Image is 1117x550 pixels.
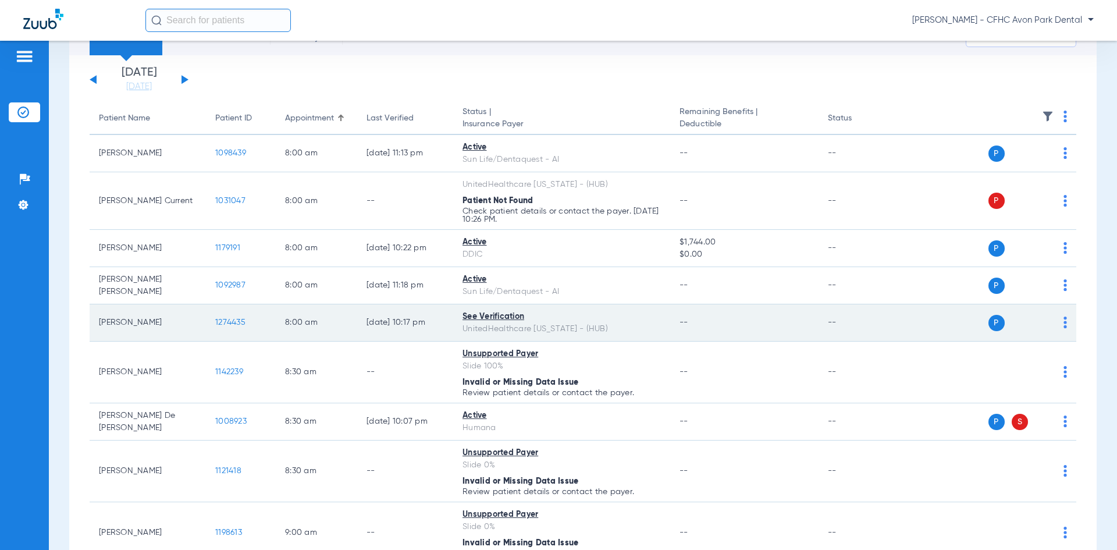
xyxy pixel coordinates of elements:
div: Appointment [285,112,334,125]
td: [DATE] 10:17 PM [357,304,453,342]
img: hamburger-icon [15,49,34,63]
div: See Verification [463,311,661,323]
img: group-dot-blue.svg [1063,242,1067,254]
p: Review patient details or contact the payer. [463,389,661,397]
span: P [988,414,1005,430]
span: -- [680,528,688,537]
td: 8:00 AM [276,135,357,172]
td: [PERSON_NAME] [PERSON_NAME] [90,267,206,304]
span: Invalid or Missing Data Issue [463,539,578,547]
th: Remaining Benefits | [670,102,818,135]
span: [PERSON_NAME] - CFHC Avon Park Dental [912,15,1094,26]
div: Unsupported Payer [463,447,661,459]
img: group-dot-blue.svg [1063,366,1067,378]
img: group-dot-blue.svg [1063,279,1067,291]
td: -- [357,172,453,230]
td: -- [819,230,897,267]
td: 8:00 AM [276,230,357,267]
a: [DATE] [104,81,174,93]
span: -- [680,197,688,205]
span: 1031047 [215,197,246,205]
input: Search for patients [145,9,291,32]
th: Status [819,102,897,135]
span: -- [680,281,688,289]
div: Slide 0% [463,459,661,471]
span: -- [680,318,688,327]
img: group-dot-blue.svg [1063,111,1067,122]
td: 8:30 AM [276,441,357,502]
span: P [988,146,1005,162]
span: Invalid or Missing Data Issue [463,477,578,485]
td: 8:00 AM [276,267,357,304]
div: Patient Name [99,112,197,125]
div: Active [463,410,661,422]
img: group-dot-blue.svg [1063,147,1067,159]
span: Invalid or Missing Data Issue [463,378,578,386]
td: [PERSON_NAME] [90,304,206,342]
div: Sun Life/Dentaquest - AI [463,286,661,298]
span: 1121418 [215,467,241,475]
div: Last Verified [367,112,444,125]
td: -- [819,135,897,172]
span: $0.00 [680,249,809,261]
span: Patient Not Found [463,197,533,205]
td: [PERSON_NAME] Current [90,172,206,230]
td: -- [357,342,453,403]
span: -- [680,149,688,157]
span: 1142239 [215,368,243,376]
div: Humana [463,422,661,434]
div: UnitedHealthcare [US_STATE] - (HUB) [463,179,661,191]
span: -- [680,467,688,475]
div: Active [463,236,661,249]
td: [PERSON_NAME] [90,135,206,172]
span: 1098439 [215,149,246,157]
div: Sun Life/Dentaquest - AI [463,154,661,166]
div: Unsupported Payer [463,348,661,360]
iframe: Chat Widget [1059,494,1117,550]
th: Status | [453,102,670,135]
td: -- [819,267,897,304]
td: [DATE] 11:13 PM [357,135,453,172]
div: DDIC [463,249,661,261]
td: [PERSON_NAME] [90,230,206,267]
td: -- [819,342,897,403]
div: Patient ID [215,112,252,125]
td: -- [819,172,897,230]
img: group-dot-blue.svg [1063,317,1067,328]
div: Patient ID [215,112,266,125]
span: P [988,193,1005,209]
td: [DATE] 10:07 PM [357,403,453,441]
td: 8:30 AM [276,342,357,403]
span: S [1012,414,1028,430]
div: Slide 0% [463,521,661,533]
td: [PERSON_NAME] De [PERSON_NAME] [90,403,206,441]
img: group-dot-blue.svg [1063,465,1067,477]
span: Deductible [680,118,809,130]
img: group-dot-blue.svg [1063,195,1067,207]
td: -- [819,304,897,342]
td: [DATE] 11:18 PM [357,267,453,304]
td: 8:00 AM [276,304,357,342]
span: -- [680,417,688,425]
div: Patient Name [99,112,150,125]
img: Zuub Logo [23,9,63,29]
td: -- [357,441,453,502]
div: UnitedHealthcare [US_STATE] - (HUB) [463,323,661,335]
td: -- [819,441,897,502]
span: 1179191 [215,244,240,252]
div: Active [463,141,661,154]
img: Search Icon [151,15,162,26]
td: 8:30 AM [276,403,357,441]
p: Review patient details or contact the payer. [463,488,661,496]
span: -- [680,368,688,376]
p: Check patient details or contact the payer. [DATE] 10:26 PM. [463,207,661,223]
div: Active [463,274,661,286]
span: $1,744.00 [680,236,809,249]
span: 1198613 [215,528,242,537]
td: [PERSON_NAME] [90,441,206,502]
span: 1008923 [215,417,247,425]
td: [DATE] 10:22 PM [357,230,453,267]
img: filter.svg [1042,111,1054,122]
li: [DATE] [104,67,174,93]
